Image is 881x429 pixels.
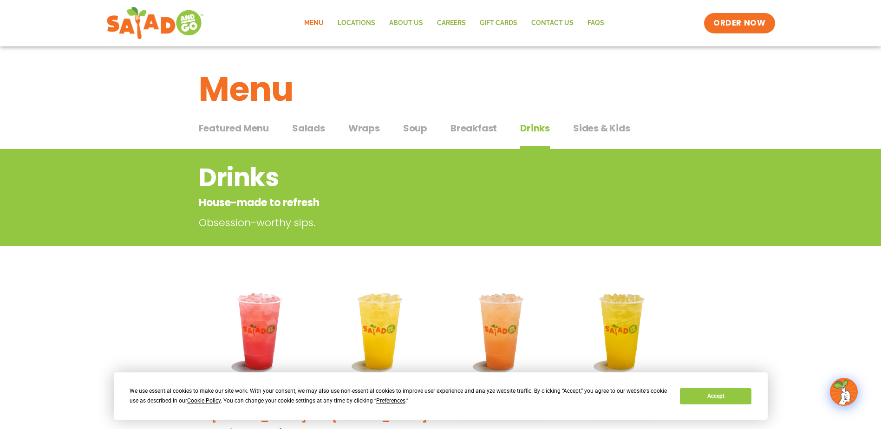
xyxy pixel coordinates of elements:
[331,13,382,34] a: Locations
[348,121,380,135] span: Wraps
[450,121,497,135] span: Breakfast
[199,159,608,196] h2: Drinks
[297,13,611,34] nav: Menu
[297,13,331,34] a: Menu
[199,215,612,230] p: Obsession-worthy sips.
[206,278,313,385] img: Product photo for Blackberry Bramble Lemonade
[568,278,676,385] img: Product photo for Mango Grove Lemonade
[573,121,630,135] span: Sides & Kids
[403,121,427,135] span: Soup
[382,13,430,34] a: About Us
[199,195,608,210] p: House-made to refresh
[713,18,765,29] span: ORDER NOW
[430,13,473,34] a: Careers
[520,121,550,135] span: Drinks
[326,278,434,385] img: Product photo for Sunkissed Yuzu Lemonade
[704,13,775,33] a: ORDER NOW
[376,397,405,404] span: Preferences
[199,121,269,135] span: Featured Menu
[524,13,581,34] a: Contact Us
[680,388,751,404] button: Accept
[292,121,325,135] span: Salads
[130,386,669,406] div: We use essential cookies to make our site work. With your consent, we may also use non-essential ...
[473,13,524,34] a: GIFT CARDS
[581,13,611,34] a: FAQs
[199,118,683,149] div: Tabbed content
[831,379,857,405] img: wpChatIcon
[187,397,221,404] span: Cookie Policy
[114,372,768,420] div: Cookie Consent Prompt
[448,278,555,385] img: Product photo for Summer Stone Fruit Lemonade
[106,5,204,42] img: new-SAG-logo-768×292
[199,64,683,114] h1: Menu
